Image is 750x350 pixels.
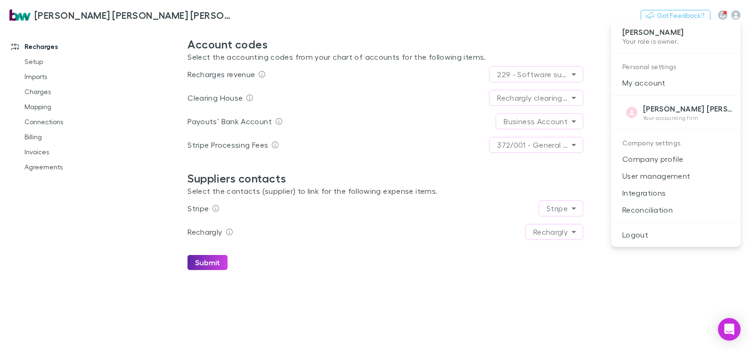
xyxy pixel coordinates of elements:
a: Logout [611,226,741,243]
p: Your role is owner . [622,37,729,46]
a: My account [611,74,741,91]
a: Company profile [611,151,741,167]
a: User management [611,167,741,184]
p: [PERSON_NAME] [622,27,729,37]
a: Reconciliation [611,201,741,218]
div: Open Intercom Messenger [718,318,741,341]
p: Personal settings [611,57,741,74]
p: Company settings [611,134,741,151]
p: Your accounting firm [643,114,733,122]
a: Integrations [611,184,741,201]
